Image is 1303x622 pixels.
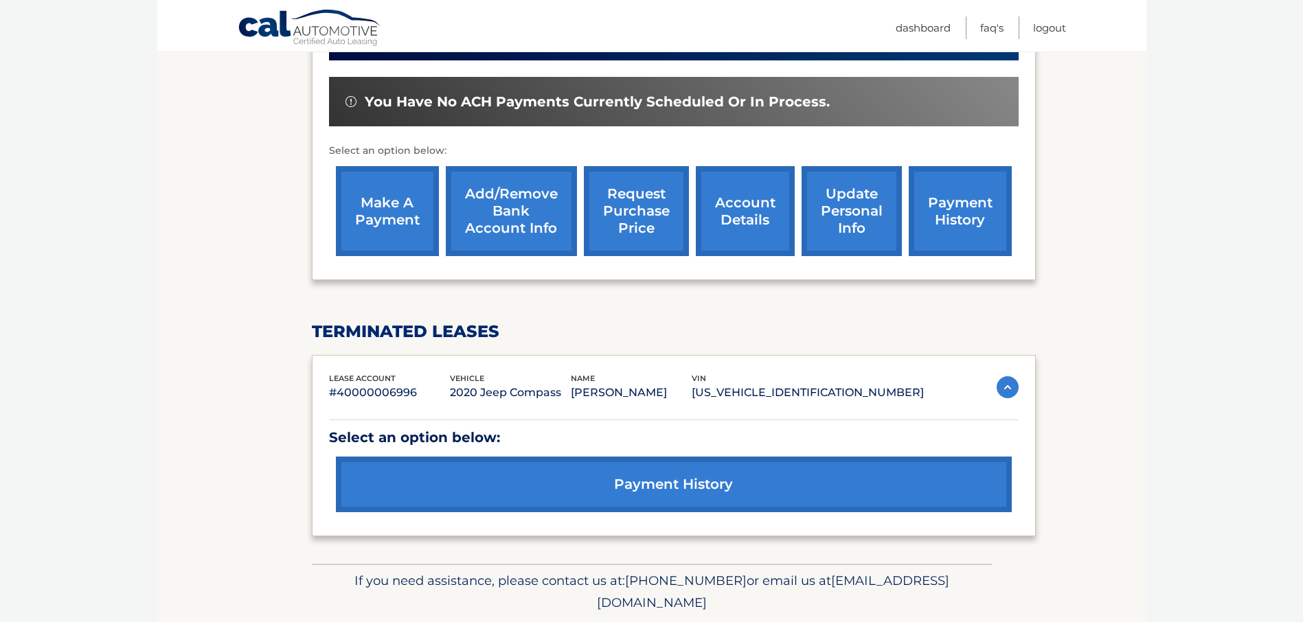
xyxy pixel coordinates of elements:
a: Logout [1033,16,1066,39]
a: payment history [336,457,1012,512]
span: vehicle [450,373,484,383]
a: FAQ's [980,16,1004,39]
p: If you need assistance, please contact us at: or email us at [321,570,983,614]
p: #40000006996 [329,383,450,402]
p: Select an option below: [329,143,1019,159]
span: lease account [329,373,396,383]
img: accordion-active.svg [997,376,1019,398]
a: Cal Automotive [238,9,382,49]
h2: terminated leases [312,321,1036,342]
span: You have no ACH payments currently scheduled or in process. [365,93,830,111]
a: account details [696,166,795,256]
span: name [571,373,595,383]
p: Select an option below: [329,426,1019,450]
p: [US_VEHICLE_IDENTIFICATION_NUMBER] [692,383,924,402]
span: [PHONE_NUMBER] [625,573,747,588]
p: 2020 Jeep Compass [450,383,571,402]
a: make a payment [336,166,439,256]
span: vin [692,373,706,383]
a: request purchase price [584,166,689,256]
a: Dashboard [896,16,951,39]
p: [PERSON_NAME] [571,383,692,402]
a: Add/Remove bank account info [446,166,577,256]
a: payment history [909,166,1012,256]
a: update personal info [802,166,902,256]
img: alert-white.svg [345,96,356,107]
span: [EMAIL_ADDRESS][DOMAIN_NAME] [597,573,949,610]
